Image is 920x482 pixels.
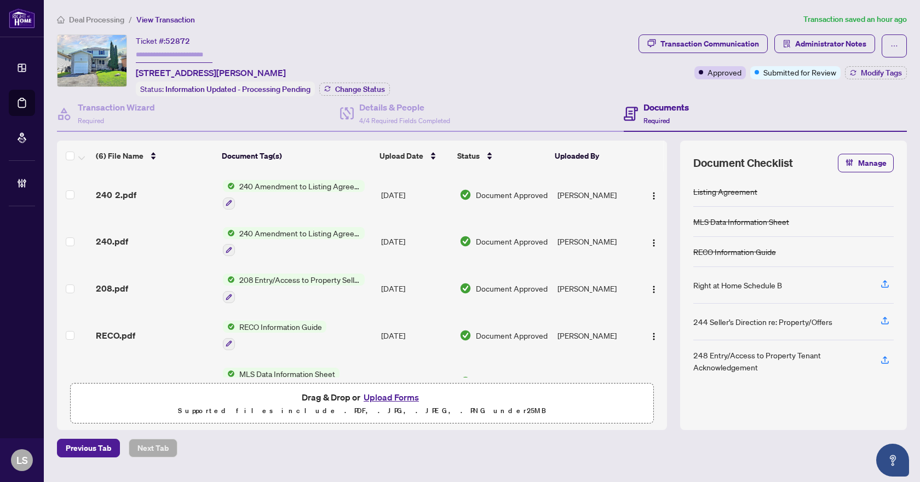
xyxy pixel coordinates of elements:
th: (6) File Name [91,141,217,171]
span: 4/4 Required Fields Completed [359,117,450,125]
div: Status: [136,82,315,96]
td: [PERSON_NAME] [553,359,640,406]
span: 240.pdf [96,235,128,248]
span: Upload Date [380,150,423,162]
div: Ticket #: [136,34,190,47]
button: Status IconRECO Information Guide [223,321,326,350]
span: RECO.pdf [96,329,135,342]
th: Status [453,141,550,171]
span: 240 Amendment to Listing Agreement - Authority to Offer for Sale Price Change/Extension/Amendment(s) [235,180,365,192]
span: 52872 [165,36,190,46]
td: [PERSON_NAME] [553,265,640,312]
span: MLS.pdf [96,375,130,388]
button: Transaction Communication [639,34,768,53]
button: Logo [645,373,663,391]
td: [PERSON_NAME] [553,171,640,218]
span: solution [783,40,791,48]
div: RECO Information Guide [693,246,776,258]
button: Next Tab [129,439,177,457]
span: 240 2.pdf [96,188,136,201]
img: Document Status [459,189,472,201]
button: Logo [645,327,663,344]
img: Document Status [459,376,472,388]
img: IMG-S12400439_1.jpg [58,35,127,86]
button: Change Status [319,83,390,96]
img: Document Status [459,235,472,247]
th: Upload Date [375,141,453,171]
span: 208 Entry/Access to Property Seller Acknowledgement [235,274,365,286]
button: Logo [645,186,663,204]
span: Document Approved [476,376,548,388]
img: Logo [649,191,658,200]
div: MLS Data Information Sheet [693,216,789,228]
span: Previous Tab [66,439,111,457]
button: Status Icon208 Entry/Access to Property Seller Acknowledgement [223,274,365,303]
article: Transaction saved an hour ago [803,13,907,26]
img: Logo [649,332,658,341]
button: Logo [645,280,663,297]
p: Supported files include .PDF, .JPG, .JPEG, .PNG under 25 MB [77,404,647,417]
h4: Details & People [359,101,450,114]
th: Document Tag(s) [217,141,375,171]
td: [DATE] [377,265,455,312]
img: Status Icon [223,368,235,380]
td: [DATE] [377,359,455,406]
img: Document Status [459,329,472,341]
div: Listing Agreement [693,185,757,198]
h4: Transaction Wizard [78,101,155,114]
span: Change Status [335,85,385,93]
button: Administrator Notes [774,34,875,53]
img: Logo [649,239,658,247]
span: Document Approved [476,282,548,294]
button: Status Icon240 Amendment to Listing Agreement - Authority to Offer for Sale Price Change/Extensio... [223,227,365,257]
td: [DATE] [377,171,455,218]
span: Required [643,117,670,125]
div: 244 Seller’s Direction re: Property/Offers [693,316,832,328]
span: Manage [858,154,887,172]
span: Drag & Drop orUpload FormsSupported files include .PDF, .JPG, .JPEG, .PNG under25MB [71,384,653,424]
span: RECO Information Guide [235,321,326,333]
span: View Transaction [136,15,195,25]
span: Document Approved [476,329,548,341]
span: home [57,16,65,24]
span: Approved [708,66,741,78]
span: 240 Amendment to Listing Agreement - Authority to Offer for Sale Price Change/Extension/Amendment(s) [235,227,365,239]
button: Logo [645,233,663,250]
img: Status Icon [223,274,235,286]
span: Required [78,117,104,125]
td: [DATE] [377,312,455,359]
div: Right at Home Schedule B [693,279,782,291]
img: Document Status [459,282,472,294]
td: [DATE] [377,218,455,265]
span: Submitted for Review [763,66,836,78]
button: Manage [838,154,894,172]
button: Modify Tags [845,66,907,79]
span: Status [457,150,480,162]
span: Document Approved [476,189,548,201]
button: Status IconMLS Data Information Sheet [223,368,340,397]
span: Administrator Notes [795,35,866,53]
div: Transaction Communication [660,35,759,53]
span: Deal Processing [69,15,124,25]
li: / [129,13,132,26]
span: Document Approved [476,235,548,247]
span: Drag & Drop or [302,390,422,404]
img: logo [9,8,35,28]
img: Status Icon [223,180,235,192]
h4: Documents [643,101,689,114]
img: Status Icon [223,321,235,333]
td: [PERSON_NAME] [553,312,640,359]
span: MLS Data Information Sheet [235,368,340,380]
span: 208.pdf [96,282,128,295]
button: Status Icon240 Amendment to Listing Agreement - Authority to Offer for Sale Price Change/Extensio... [223,180,365,210]
td: [PERSON_NAME] [553,218,640,265]
div: 248 Entry/Access to Property Tenant Acknowledgement [693,349,867,373]
span: [STREET_ADDRESS][PERSON_NAME] [136,66,286,79]
button: Previous Tab [57,439,120,457]
span: Document Checklist [693,155,793,171]
span: Modify Tags [861,69,902,77]
button: Upload Forms [360,390,422,404]
img: Logo [649,285,658,294]
span: (6) File Name [96,150,143,162]
button: Open asap [876,444,909,477]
